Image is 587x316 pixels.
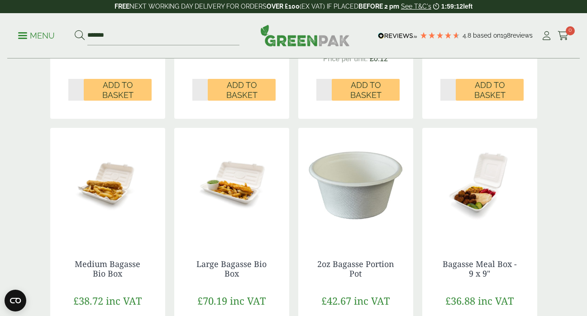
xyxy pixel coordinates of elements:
a: Large Bagasse Bio Box [196,258,267,279]
span: Add to Basket [90,80,145,100]
img: Bagasse Meal Box 9 x 9 inch with food [422,128,537,241]
span: inc VAT [354,294,390,307]
button: Add to Basket [84,79,152,101]
button: Add to Basket [332,79,400,101]
strong: OVER £100 [267,3,300,10]
strong: BEFORE 2 pm [358,3,399,10]
a: 2oz Bagasse Portion Pot [317,258,394,279]
span: £38.72 [73,294,103,307]
span: Add to Basket [214,80,269,100]
span: 4.8 [463,32,473,39]
img: 2320027AA Medium Bio Box open with food [50,128,165,241]
span: 1:59:12 [441,3,463,10]
span: inc VAT [230,294,266,307]
i: Cart [558,31,569,40]
img: 2830014G 2oz Bagasse Portion Pot [298,128,413,241]
a: Bagasse Meal Box - 9 x 9" [443,258,517,279]
img: REVIEWS.io [378,33,417,39]
button: Add to Basket [456,79,524,101]
button: Add to Basket [208,79,276,101]
span: 198 [501,32,511,39]
span: Add to Basket [462,80,517,100]
span: £36.88 [445,294,475,307]
span: £0.12 [370,55,388,63]
span: 0 [566,26,575,35]
strong: FREE [115,3,129,10]
span: left [463,3,472,10]
span: inc VAT [106,294,142,307]
a: Medium Bagasse Bio Box [75,258,140,279]
span: reviews [511,32,533,39]
img: 2320028 Large Bagasse Bio Box open with food [174,128,289,241]
p: Menu [18,30,55,41]
button: Open CMP widget [5,290,26,311]
a: 0 [558,29,569,43]
a: Menu [18,30,55,39]
span: Price per unit: [323,55,368,63]
img: GreenPak Supplies [260,24,350,46]
span: Add to Basket [338,80,393,100]
span: £42.67 [321,294,351,307]
span: Based on [473,32,501,39]
a: See T&C's [401,3,431,10]
div: 4.79 Stars [420,31,460,39]
span: £70.19 [197,294,227,307]
i: My Account [541,31,552,40]
span: inc VAT [478,294,514,307]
